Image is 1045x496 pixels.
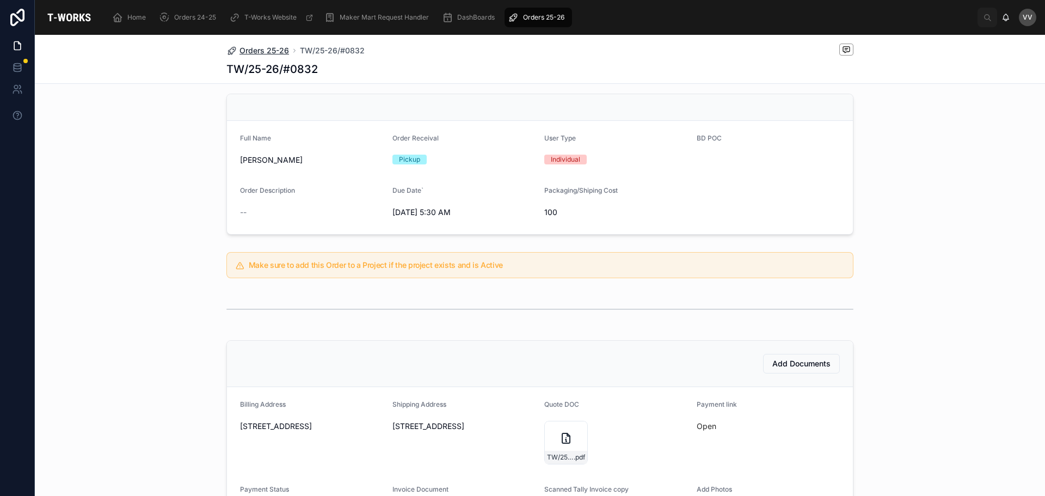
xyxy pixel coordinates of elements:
[763,354,840,373] button: Add Documents
[240,400,286,408] span: Billing Address
[239,45,289,56] span: Orders 25-26
[697,134,722,142] span: BD POC
[544,400,579,408] span: Quote DOC
[523,13,564,22] span: Orders 25-26
[240,421,384,432] span: [STREET_ADDRESS]
[392,134,439,142] span: Order Receival
[1023,13,1032,22] span: VV
[392,421,536,432] span: [STREET_ADDRESS]
[574,453,585,462] span: .pdf
[300,45,365,56] a: TW/25-26/#0832
[226,8,319,27] a: T-Works Website
[392,400,446,408] span: Shipping Address
[244,13,297,22] span: T-Works Website
[226,62,318,77] h1: TW/25-26/#0832
[174,13,216,22] span: Orders 24-25
[392,207,536,218] span: [DATE] 5:30 AM
[439,8,502,27] a: DashBoards
[399,155,420,164] div: Pickup
[240,485,289,493] span: Payment Status
[457,13,495,22] span: DashBoards
[551,155,580,164] div: Individual
[544,186,618,194] span: Packaging/Shiping Cost
[505,8,572,27] a: Orders 25-26
[103,5,978,29] div: scrollable content
[44,9,95,26] img: App logo
[772,358,831,369] span: Add Documents
[127,13,146,22] span: Home
[544,134,576,142] span: User Type
[249,261,844,269] h5: Make sure to add this Order to a Project if the project exists and is Active
[156,8,224,27] a: Orders 24-25
[547,453,574,462] span: TW/25-26/#0832
[392,485,448,493] span: Invoice Document
[226,45,289,56] a: Orders 25-26
[392,186,423,194] span: Due Date`
[697,421,716,431] a: Open
[697,400,737,408] span: Payment link
[240,134,271,142] span: Full Name
[240,207,247,218] span: --
[340,13,429,22] span: Maker Mart Request Handler
[240,186,295,194] span: Order Description
[697,485,732,493] span: Add Photos
[544,207,688,218] span: 100
[240,155,384,166] span: [PERSON_NAME]
[109,8,153,27] a: Home
[321,8,437,27] a: Maker Mart Request Handler
[544,485,629,493] span: Scanned Tally Invoice copy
